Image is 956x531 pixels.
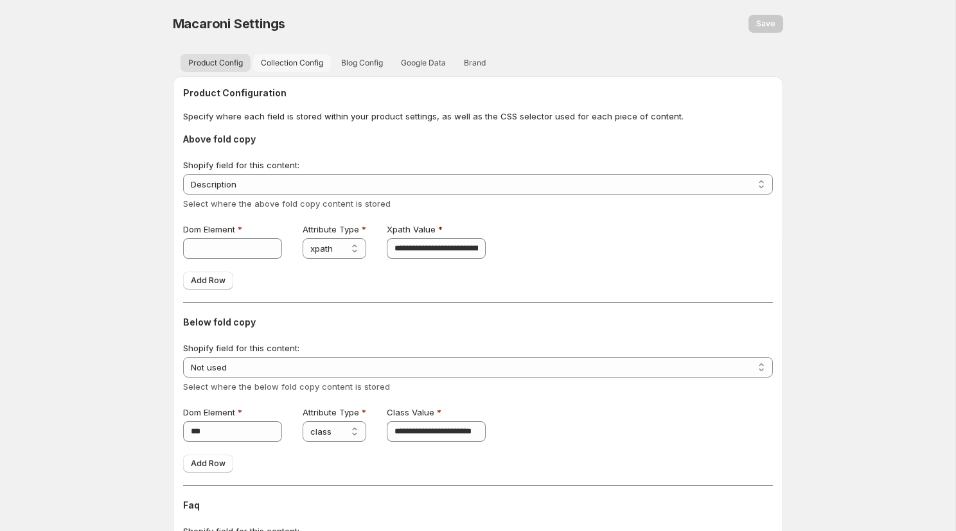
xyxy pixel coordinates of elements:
[464,58,486,68] span: Brand
[401,58,446,68] span: Google Data
[303,407,359,417] span: Attribute Type
[183,198,391,209] span: Select where the above fold copy content is stored
[188,58,243,68] span: Product Config
[183,316,773,329] h3: Below fold copy
[173,16,286,31] span: Macaroni Settings
[183,343,299,353] span: Shopify field for this content:
[387,224,436,234] span: Xpath Value
[183,272,233,290] button: Add Row
[183,110,773,123] p: Specify where each field is stored within your product settings, as well as the CSS selector used...
[183,160,299,170] span: Shopify field for this content:
[183,133,773,146] h3: Above fold copy
[183,87,773,100] h2: Product Configuration
[261,58,323,68] span: Collection Config
[183,224,235,234] span: Dom Element
[341,58,383,68] span: Blog Config
[191,275,226,286] span: Add Row
[183,455,233,473] button: Add Row
[183,499,773,512] h3: Faq
[183,407,235,417] span: Dom Element
[387,407,434,417] span: Class Value
[303,224,359,234] span: Attribute Type
[183,381,390,392] span: Select where the below fold copy content is stored
[191,458,226,469] span: Add Row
